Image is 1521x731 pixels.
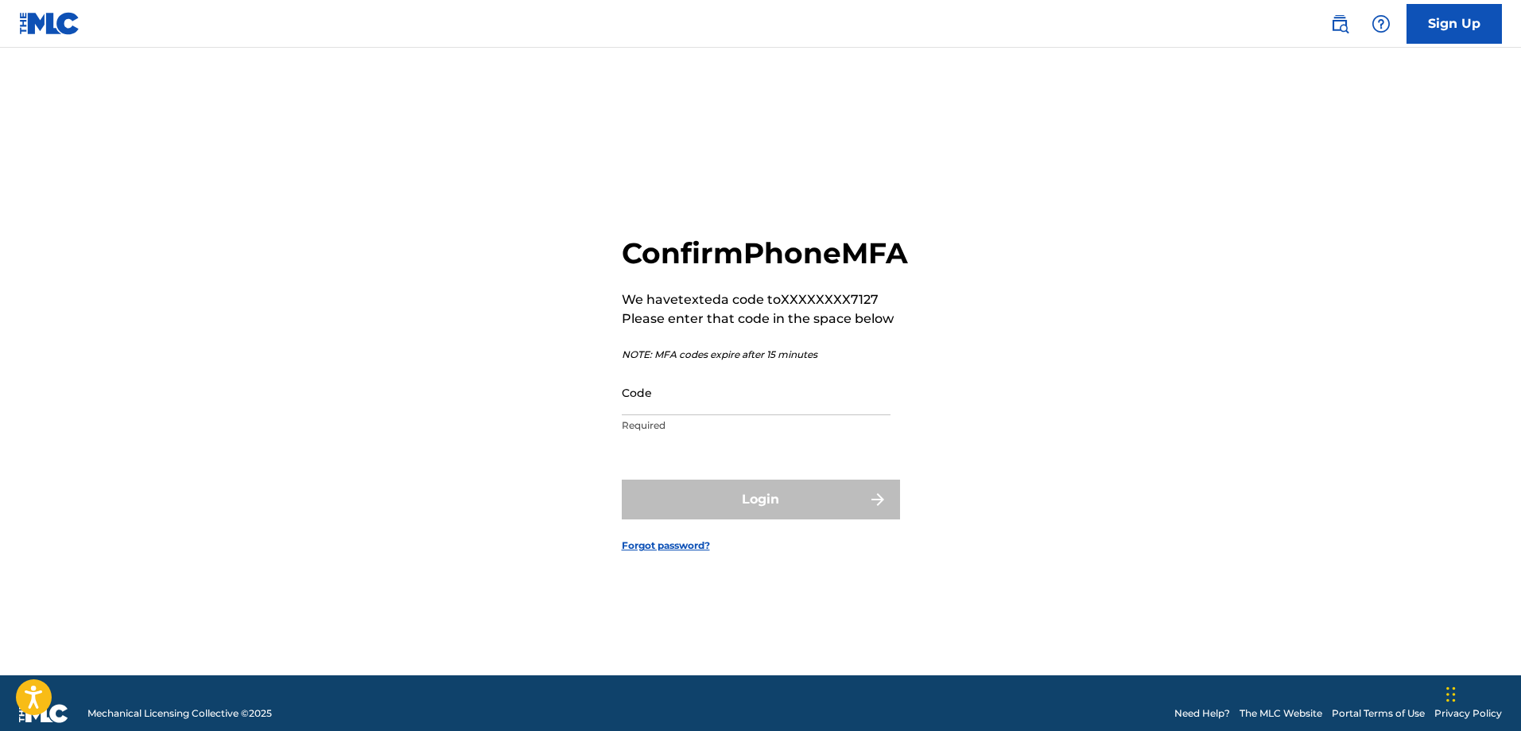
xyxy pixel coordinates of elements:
[1446,671,1456,718] div: Drag
[622,348,908,362] p: NOTE: MFA codes expire after 15 minutes
[622,235,908,271] h2: Confirm Phone MFA
[19,12,80,35] img: MLC Logo
[1330,14,1349,33] img: search
[622,290,908,309] p: We have texted a code to XXXXXXXX7127
[1441,655,1521,731] iframe: Chat Widget
[1174,706,1230,721] a: Need Help?
[1365,8,1397,40] div: Help
[1324,8,1356,40] a: Public Search
[1407,4,1502,44] a: Sign Up
[1240,706,1322,721] a: The MLC Website
[1434,706,1502,721] a: Privacy Policy
[1332,706,1425,721] a: Portal Terms of Use
[622,539,710,553] a: Forgot password?
[622,309,908,329] p: Please enter that code in the space below
[1372,14,1391,33] img: help
[622,418,890,433] p: Required
[87,706,272,721] span: Mechanical Licensing Collective © 2025
[19,704,68,723] img: logo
